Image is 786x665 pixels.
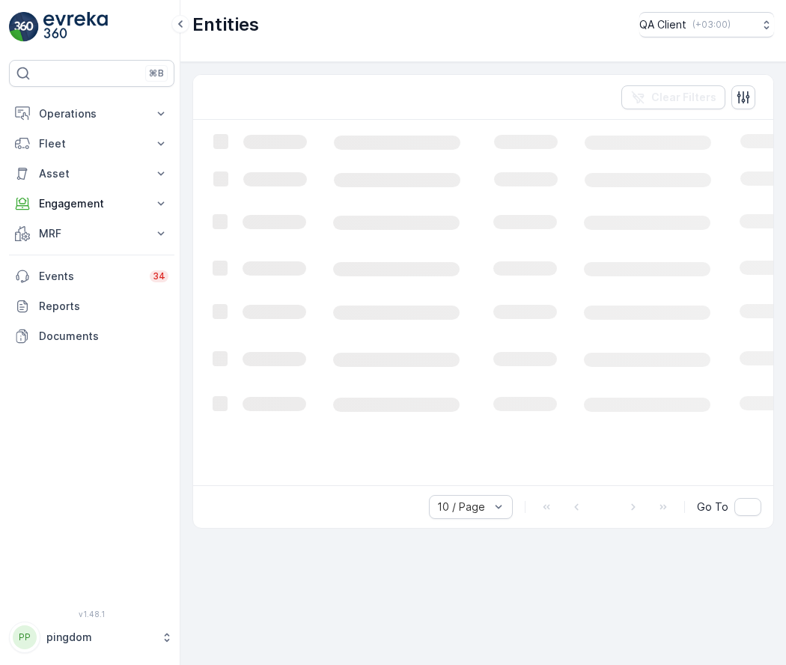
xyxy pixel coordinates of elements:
p: ( +03:00 ) [692,19,731,31]
div: PP [13,625,37,649]
button: Fleet [9,129,174,159]
p: Reports [39,299,168,314]
a: Reports [9,291,174,321]
img: logo [9,12,39,42]
span: Go To [697,499,728,514]
button: Clear Filters [621,85,725,109]
p: Engagement [39,196,144,211]
p: Entities [192,13,259,37]
span: v 1.48.1 [9,610,174,619]
p: QA Client [639,17,686,32]
button: Operations [9,99,174,129]
a: Documents [9,321,174,351]
p: Asset [39,166,144,181]
img: logo_light-DOdMpM7g.png [43,12,108,42]
p: pingdom [46,630,153,645]
p: Documents [39,329,168,344]
p: MRF [39,226,144,241]
p: ⌘B [149,67,164,79]
button: PPpingdom [9,622,174,653]
p: 34 [153,270,165,282]
p: Operations [39,106,144,121]
button: MRF [9,219,174,249]
button: Engagement [9,189,174,219]
p: Clear Filters [651,90,716,105]
p: Fleet [39,136,144,151]
button: QA Client(+03:00) [639,12,774,37]
button: Asset [9,159,174,189]
p: Events [39,269,141,284]
a: Events34 [9,261,174,291]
